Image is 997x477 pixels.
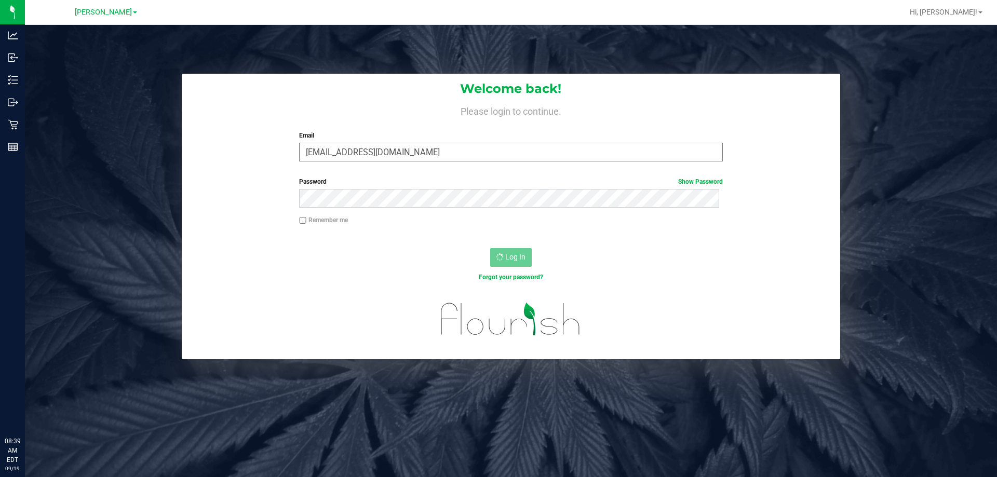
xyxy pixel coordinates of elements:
[182,104,840,116] h4: Please login to continue.
[5,437,20,465] p: 08:39 AM EDT
[8,75,18,85] inline-svg: Inventory
[8,97,18,107] inline-svg: Outbound
[479,274,543,281] a: Forgot your password?
[490,248,532,267] button: Log In
[8,142,18,152] inline-svg: Reports
[910,8,977,16] span: Hi, [PERSON_NAME]!
[5,465,20,472] p: 09/19
[299,178,327,185] span: Password
[75,8,132,17] span: [PERSON_NAME]
[299,217,306,224] input: Remember me
[678,178,723,185] a: Show Password
[505,253,526,261] span: Log In
[299,131,722,140] label: Email
[299,215,348,225] label: Remember me
[428,293,593,346] img: flourish_logo.svg
[8,30,18,40] inline-svg: Analytics
[182,82,840,96] h1: Welcome back!
[8,52,18,63] inline-svg: Inbound
[8,119,18,130] inline-svg: Retail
